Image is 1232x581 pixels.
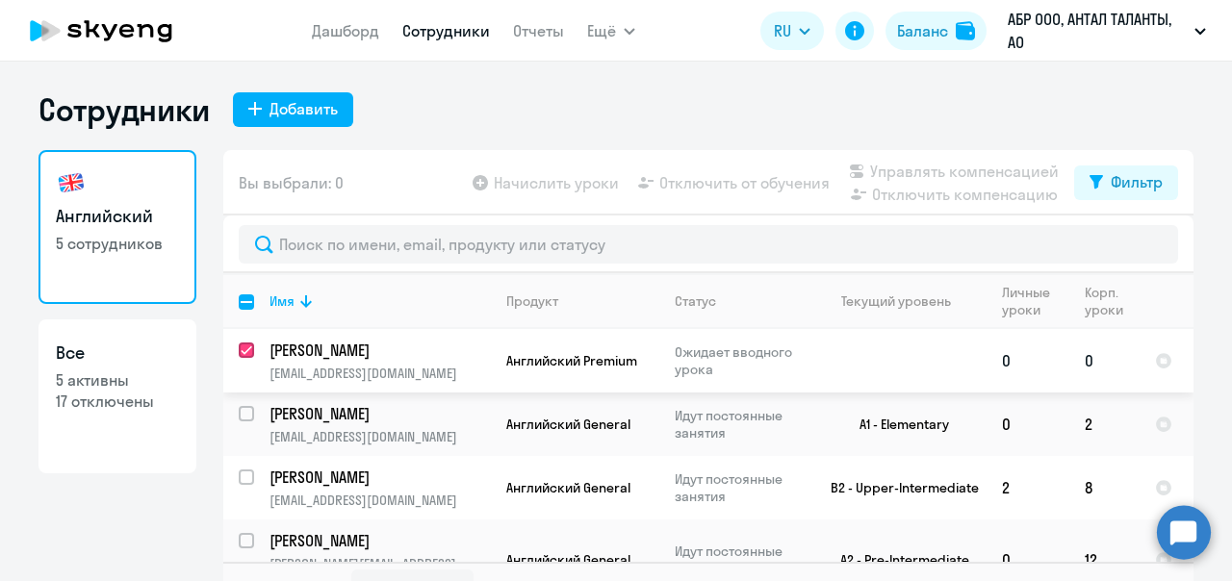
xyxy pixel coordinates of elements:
h3: Английский [56,204,179,229]
span: Вы выбрали: 0 [239,171,344,194]
button: АБР ООО, АНТАЛ ТАЛАНТЫ, АО [998,8,1216,54]
input: Поиск по имени, email, продукту или статусу [239,225,1178,264]
button: Ещё [587,12,635,50]
div: Личные уроки [1002,284,1068,318]
span: Английский General [506,416,630,433]
span: Английский Premium [506,352,637,369]
div: Добавить [269,97,338,120]
div: Продукт [506,292,658,310]
div: Имя [269,292,295,310]
p: [PERSON_NAME] [269,530,487,551]
h3: Все [56,341,179,366]
h1: Сотрудники [38,90,210,129]
p: [EMAIL_ADDRESS][DOMAIN_NAME] [269,365,490,382]
p: 5 сотрудников [56,233,179,254]
button: Добавить [233,92,353,127]
div: Фильтр [1111,170,1163,193]
p: АБР ООО, АНТАЛ ТАЛАНТЫ, АО [1008,8,1187,54]
div: Текущий уровень [823,292,986,310]
span: Английский General [506,551,630,568]
a: [PERSON_NAME] [269,530,490,551]
div: Продукт [506,292,558,310]
a: Все5 активны17 отключены [38,319,196,473]
div: Корп. уроки [1085,284,1126,318]
td: 0 [987,392,1069,456]
p: [EMAIL_ADDRESS][DOMAIN_NAME] [269,428,490,445]
button: Балансbalance [885,12,987,50]
button: Фильтр [1074,165,1178,200]
span: Английский General [506,479,630,496]
div: Баланс [897,19,948,42]
td: 8 [1069,456,1140,519]
div: Статус [675,292,807,310]
a: [PERSON_NAME] [269,467,490,488]
td: B2 - Upper-Intermediate [808,456,987,519]
td: A1 - Elementary [808,392,987,456]
td: 0 [987,329,1069,392]
a: Дашборд [312,21,379,40]
p: Идут постоянные занятия [675,470,807,505]
div: Корп. уроки [1085,284,1139,318]
p: [PERSON_NAME] [269,467,487,488]
img: balance [956,21,975,40]
p: Ожидает вводного урока [675,343,807,378]
p: 5 активны [56,369,179,391]
a: [PERSON_NAME] [269,340,490,361]
p: Идут постоянные занятия [675,407,807,442]
p: Идут постоянные занятия [675,543,807,577]
td: 2 [987,456,1069,519]
img: english [56,167,87,198]
span: RU [774,19,791,42]
div: Имя [269,292,490,310]
p: 17 отключены [56,391,179,412]
td: 0 [1069,329,1140,392]
a: [PERSON_NAME] [269,403,490,424]
a: Сотрудники [402,21,490,40]
div: Статус [675,292,716,310]
button: RU [760,12,824,50]
div: Личные уроки [1002,284,1056,318]
p: [PERSON_NAME] [269,403,487,424]
a: Отчеты [513,21,564,40]
p: [PERSON_NAME] [269,340,487,361]
td: 2 [1069,392,1140,456]
div: Текущий уровень [841,292,951,310]
a: Английский5 сотрудников [38,150,196,304]
span: Ещё [587,19,616,42]
p: [EMAIL_ADDRESS][DOMAIN_NAME] [269,492,490,509]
